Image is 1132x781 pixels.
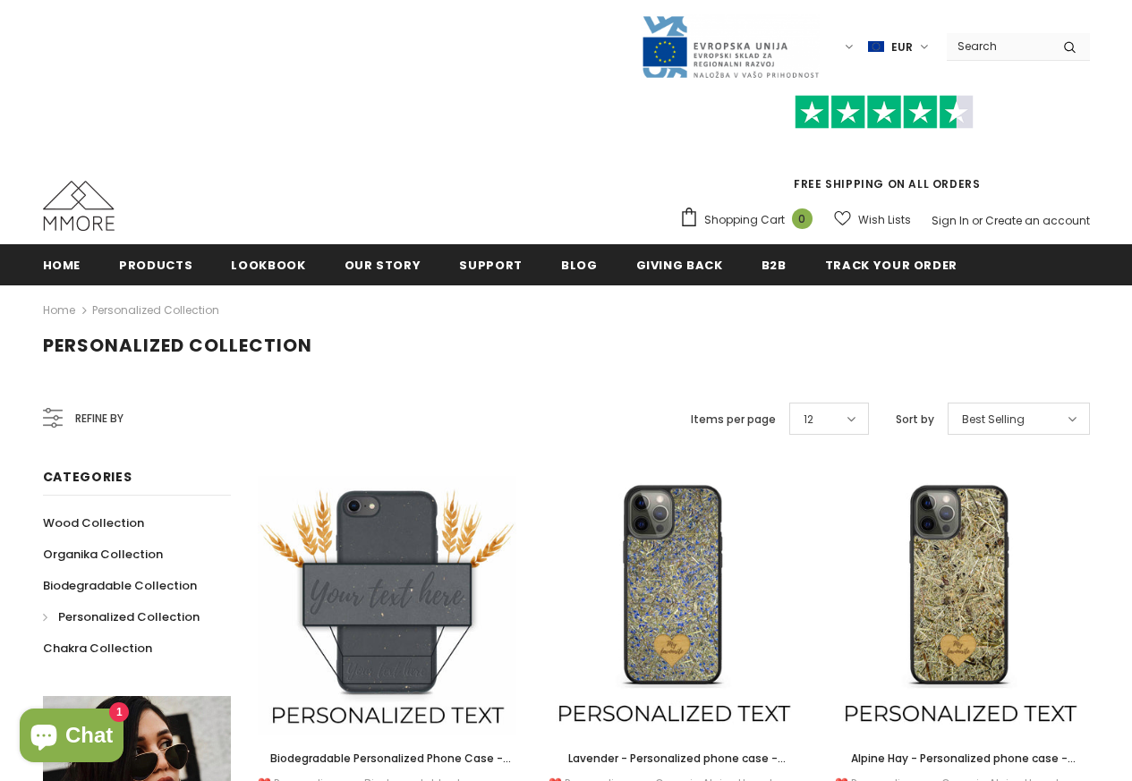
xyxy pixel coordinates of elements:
span: B2B [762,257,787,274]
span: EUR [891,38,913,56]
span: Organika Collection [43,546,163,563]
img: MMORE Cases [43,181,115,231]
span: Personalized Collection [43,333,312,358]
a: Home [43,300,75,321]
a: Wood Collection [43,507,144,539]
img: Trust Pilot Stars [795,95,974,130]
a: support [459,244,523,284]
a: Organika Collection [43,539,163,570]
input: Search Site [947,33,1050,59]
a: Lookbook [231,244,305,284]
a: Giving back [636,244,723,284]
a: Blog [561,244,598,284]
span: Giving back [636,257,723,274]
a: Create an account [985,213,1090,228]
a: Alpine Hay - Personalized phone case - Personalized gift [830,749,1090,768]
img: Javni Razpis [641,14,820,80]
a: Our Story [345,244,421,284]
span: Refine by [75,409,123,429]
span: Wish Lists [858,211,911,229]
span: Best Selling [962,411,1025,429]
span: Shopping Cart [704,211,785,229]
a: Chakra Collection [43,632,152,664]
span: Chakra Collection [43,640,152,657]
span: Our Story [345,257,421,274]
span: Home [43,257,81,274]
iframe: Customer reviews powered by Trustpilot [679,129,1090,175]
span: Personalized Collection [58,608,200,625]
label: Sort by [896,411,934,429]
span: Track your order [825,257,958,274]
a: Sign In [932,213,969,228]
label: Items per page [691,411,776,429]
span: Blog [561,257,598,274]
span: support [459,257,523,274]
a: Personalized Collection [92,302,219,318]
a: Biodegradable Collection [43,570,197,601]
span: or [972,213,983,228]
span: 0 [792,208,813,229]
span: Lookbook [231,257,305,274]
a: Wish Lists [834,204,911,235]
span: Products [119,257,192,274]
a: Track your order [825,244,958,284]
a: B2B [762,244,787,284]
a: Lavender - Personalized phone case - Personalized gift [544,749,804,768]
a: Products [119,244,192,284]
a: Shopping Cart 0 [679,207,821,233]
inbox-online-store-chat: Shopify online store chat [14,709,129,767]
a: Home [43,244,81,284]
span: Categories [43,468,132,486]
span: Biodegradable Collection [43,577,197,594]
a: Biodegradable Personalized Phone Case - Black [258,749,517,768]
span: Wood Collection [43,514,144,531]
span: FREE SHIPPING ON ALL ORDERS [679,103,1090,191]
span: 12 [804,411,813,429]
a: Personalized Collection [43,601,200,632]
a: Javni Razpis [641,38,820,54]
